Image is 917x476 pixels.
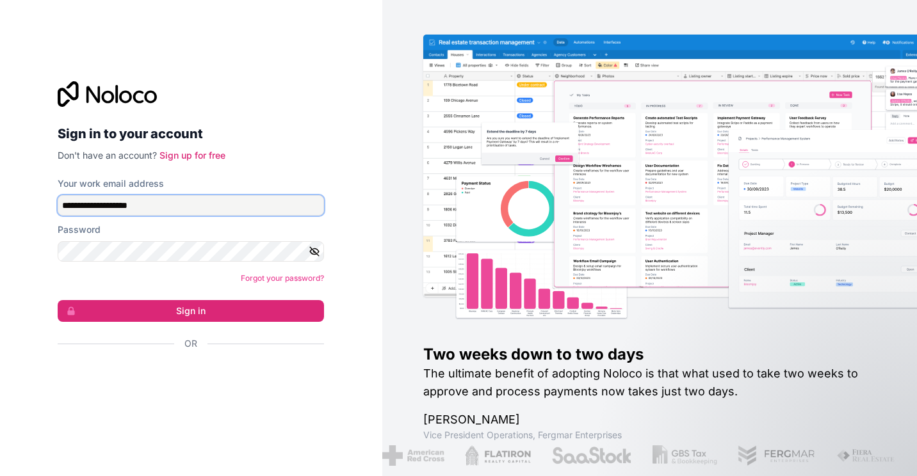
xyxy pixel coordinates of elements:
[524,445,605,466] img: /assets/saastock-C6Zbiodz.png
[58,150,157,161] span: Don't have an account?
[58,223,101,236] label: Password
[159,150,225,161] a: Sign up for free
[423,411,876,429] h1: [PERSON_NAME]
[241,273,324,283] a: Forgot your password?
[355,445,418,466] img: /assets/american-red-cross-BAupjrZR.png
[58,177,164,190] label: Your work email address
[58,300,324,322] button: Sign in
[423,344,876,365] h1: Two weeks down to two days
[58,195,324,216] input: Email address
[438,445,505,466] img: /assets/flatiron-C8eUkumj.png
[423,365,876,401] h2: The ultimate benefit of adopting Noloco is that what used to take two weeks to approve and proces...
[58,241,324,262] input: Password
[423,429,876,441] h1: Vice President Operations , Fergmar Enterprises
[184,337,197,350] span: Or
[626,445,691,466] img: /assets/gbstax-C-GtDUiK.png
[661,380,917,470] iframe: Intercom notifications message
[58,122,324,145] h2: Sign in to your account
[51,364,320,392] iframe: Sign in with Google Button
